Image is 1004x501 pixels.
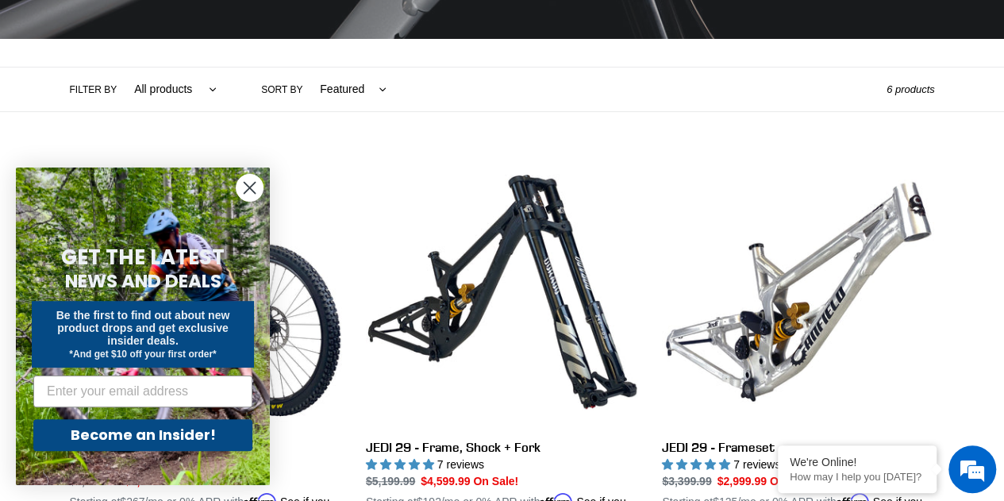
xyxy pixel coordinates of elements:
[69,349,216,360] span: *And get $10 off your first order*
[70,83,117,97] label: Filter by
[65,268,221,294] span: NEWS AND DEALS
[33,376,252,407] input: Enter your email address
[887,83,935,95] span: 6 products
[61,243,225,272] span: GET THE LATEST
[790,456,925,468] div: We're Online!
[236,174,264,202] button: Close dialog
[790,471,925,483] p: How may I help you today?
[261,83,302,97] label: Sort by
[56,309,230,347] span: Be the first to find out about new product drops and get exclusive insider deals.
[33,419,252,451] button: Become an Insider!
